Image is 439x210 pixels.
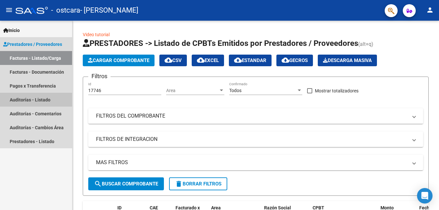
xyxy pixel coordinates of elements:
[80,3,138,17] span: - [PERSON_NAME]
[175,180,183,188] mat-icon: delete
[159,55,187,66] button: CSV
[165,58,182,63] span: CSV
[318,55,377,66] app-download-masive: Descarga masiva de comprobantes (adjuntos)
[166,88,219,93] span: Area
[3,27,20,34] span: Inicio
[358,41,373,47] span: (alt+q)
[417,188,433,204] div: Open Intercom Messenger
[83,55,155,66] button: Cargar Comprobante
[323,58,372,63] span: Descarga Masiva
[3,41,62,48] span: Prestadores / Proveedores
[165,56,172,64] mat-icon: cloud_download
[229,55,272,66] button: Estandar
[175,181,221,187] span: Borrar Filtros
[197,58,219,63] span: EXCEL
[96,136,408,143] mat-panel-title: FILTROS DE INTEGRACION
[318,55,377,66] button: Descarga Masiva
[83,39,358,48] span: PRESTADORES -> Listado de CPBTs Emitidos por Prestadores / Proveedores
[192,55,224,66] button: EXCEL
[426,6,434,14] mat-icon: person
[88,131,423,147] mat-expansion-panel-header: FILTROS DE INTEGRACION
[88,108,423,124] mat-expansion-panel-header: FILTROS DEL COMPROBANTE
[88,177,164,190] button: Buscar Comprobante
[94,180,102,188] mat-icon: search
[83,32,110,37] a: Video tutorial
[88,58,149,63] span: Cargar Comprobante
[96,112,408,120] mat-panel-title: FILTROS DEL COMPROBANTE
[282,58,308,63] span: Gecros
[96,159,408,166] mat-panel-title: MAS FILTROS
[315,87,359,95] span: Mostrar totalizadores
[88,72,111,81] h3: Filtros
[282,56,289,64] mat-icon: cloud_download
[276,55,313,66] button: Gecros
[229,88,241,93] span: Todos
[234,58,266,63] span: Estandar
[94,181,158,187] span: Buscar Comprobante
[88,155,423,170] mat-expansion-panel-header: MAS FILTROS
[234,56,242,64] mat-icon: cloud_download
[5,6,13,14] mat-icon: menu
[169,177,227,190] button: Borrar Filtros
[51,3,80,17] span: - ostcara
[197,56,205,64] mat-icon: cloud_download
